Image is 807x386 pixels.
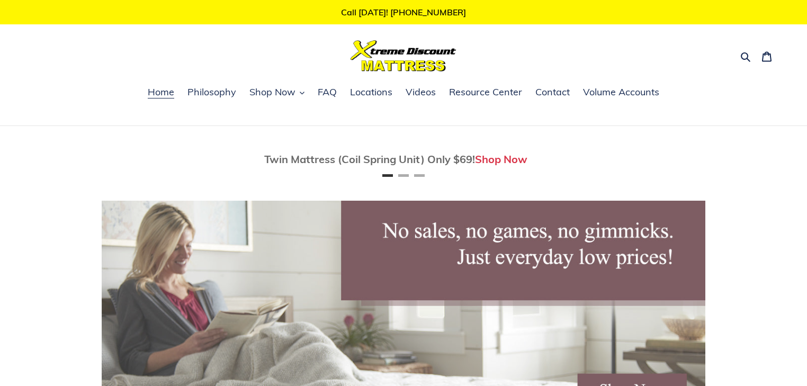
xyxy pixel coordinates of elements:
button: Page 1 [382,174,393,177]
span: Volume Accounts [583,86,659,98]
a: Home [142,85,180,101]
button: Shop Now [244,85,310,101]
a: Videos [400,85,441,101]
img: Xtreme Discount Mattress [351,40,456,71]
span: Resource Center [449,86,522,98]
span: FAQ [318,86,337,98]
a: Locations [345,85,398,101]
a: Resource Center [444,85,527,101]
span: Twin Mattress (Coil Spring Unit) Only $69! [264,152,475,166]
span: Contact [535,86,570,98]
button: Page 3 [414,174,425,177]
span: Videos [406,86,436,98]
span: Shop Now [249,86,295,98]
span: Home [148,86,174,98]
button: Page 2 [398,174,409,177]
span: Locations [350,86,392,98]
a: Contact [530,85,575,101]
a: Volume Accounts [578,85,665,101]
a: Shop Now [475,152,527,166]
a: FAQ [312,85,342,101]
span: Philosophy [187,86,236,98]
a: Philosophy [182,85,241,101]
